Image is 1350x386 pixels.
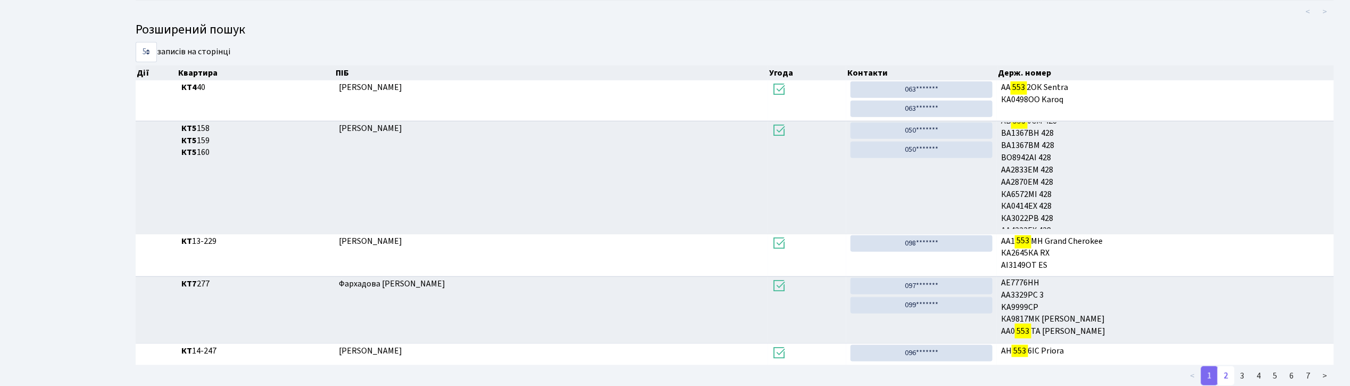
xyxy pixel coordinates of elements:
[136,65,177,80] th: Дії
[181,122,197,134] b: КТ5
[339,122,402,134] span: [PERSON_NAME]
[1234,366,1251,385] a: 3
[1284,366,1301,385] a: 6
[1316,366,1334,385] a: >
[1001,278,1330,339] span: AE7776HH АА3329РС 3 KA9999CP КА9817МК [PERSON_NAME] AA0 TA [PERSON_NAME]
[1001,122,1330,229] span: ВС3790ТР 428 АВ0324АК 428 АІ0008ЕХ 428 АМ0306CE 428 АА0841КХ 428 AA6198PC 428 АА8768СА 428 АА1370...
[181,81,330,94] span: 40
[181,235,192,247] b: КТ
[1001,345,1330,357] span: AH 6IC Priora
[181,235,330,248] span: 13-229
[181,122,330,159] span: 158 159 160
[1267,366,1284,385] a: 5
[136,22,1334,38] h4: Розширений пошук
[181,278,330,290] span: 277
[1201,366,1218,385] a: 1
[181,278,197,290] b: КТ7
[136,42,157,62] select: записів на сторінці
[181,135,197,146] b: КТ5
[1011,80,1027,95] mark: 553
[335,65,768,80] th: ПІБ
[1218,366,1235,385] a: 2
[339,81,402,93] span: [PERSON_NAME]
[1001,235,1330,272] span: AA1 MH Grand Cherokee КА2645КА RX AI3149OT ES
[181,345,330,357] span: 14-247
[339,278,445,290] span: Фархадова [PERSON_NAME]
[1012,343,1028,358] mark: 553
[181,81,197,93] b: КТ4
[1251,366,1268,385] a: 4
[177,65,335,80] th: Квартира
[1015,233,1031,248] mark: 553
[181,146,197,158] b: КТ5
[181,345,192,357] b: КТ
[1001,81,1330,106] span: АА 2ОК Sentra КА0498ОО Karoq
[1300,366,1317,385] a: 7
[339,235,402,247] span: [PERSON_NAME]
[339,345,402,357] span: [PERSON_NAME]
[1015,324,1031,339] mark: 553
[997,65,1335,80] th: Держ. номер
[846,65,997,80] th: Контакти
[768,65,846,80] th: Угода
[136,42,230,62] label: записів на сторінці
